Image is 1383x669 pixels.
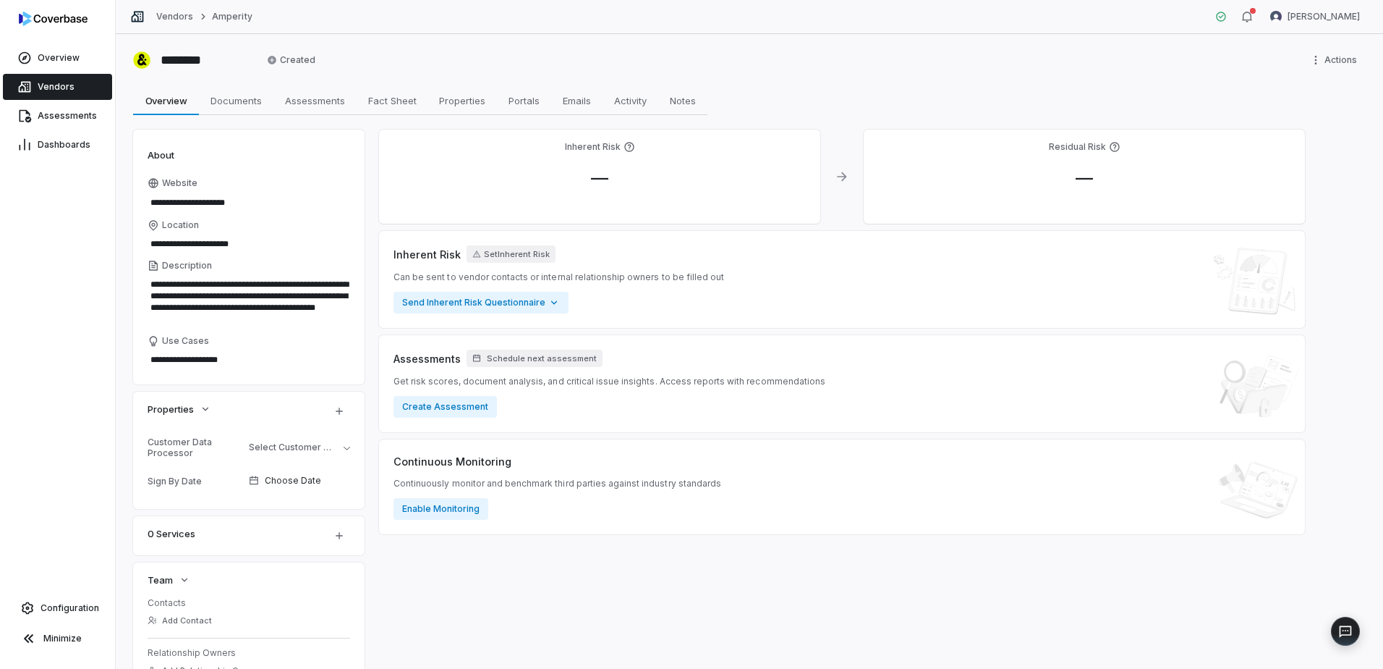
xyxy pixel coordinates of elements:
a: Assessments [3,103,112,129]
span: — [1064,167,1105,188]
div: Customer Data Processor [148,437,243,458]
a: Amperity [212,11,252,22]
span: Dashboards [38,139,90,151]
dt: Contacts [148,597,350,609]
span: Continuously monitor and benchmark third parties against industry standards [393,478,721,489]
span: Fact Sheet [362,91,422,110]
span: Choose Date [265,475,321,487]
span: Assessments [38,110,97,122]
button: Add Contact [143,607,216,634]
span: Use Cases [162,335,209,347]
button: More actions [1306,49,1366,71]
span: Get risk scores, document analysis, and critical issue insights. Access reports with recommendations [393,376,825,387]
span: Schedule next assessment [487,353,597,364]
div: Sign By Date [148,476,243,487]
span: Website [162,177,197,189]
span: Assessments [393,351,461,366]
h4: Inherent Risk [565,141,621,153]
span: Notes [664,91,702,110]
span: Emails [557,91,597,110]
span: Portals [503,91,545,110]
button: Enable Monitoring [393,498,488,520]
span: Overview [38,52,80,64]
span: Properties [433,91,491,110]
button: Send Inherent Risk Questionnaire [393,292,569,314]
button: Choose Date [243,466,356,496]
a: Configuration [6,595,109,621]
span: Description [162,260,212,272]
a: Vendors [3,74,112,100]
input: Website [148,193,325,213]
span: Inherent Risk [393,247,461,262]
span: [PERSON_NAME] [1288,11,1360,22]
button: Create Assessment [393,396,497,418]
textarea: Use Cases [148,350,350,370]
textarea: Description [148,274,350,329]
span: Location [162,219,199,231]
dt: Relationship Owners [148,647,350,659]
span: About [148,148,174,161]
span: Activity [608,91,652,110]
a: Overview [3,45,112,71]
a: Dashboards [3,132,112,158]
a: Vendors [156,11,193,22]
button: SetInherent Risk [467,245,556,263]
button: Schedule next assessment [467,350,603,367]
span: Can be sent to vendor contacts or internal relationship owners to be filled out [393,272,724,283]
span: Continuous Monitoring [393,454,511,469]
input: Location [148,234,350,254]
button: Properties [143,396,216,422]
span: Configuration [41,602,99,614]
span: — [579,167,620,188]
img: logo-D7KZi-bG.svg [19,12,88,26]
span: Documents [205,91,268,110]
span: Created [267,54,315,66]
span: Overview [140,91,193,110]
span: Properties [148,403,194,416]
img: Angela Anderson avatar [1270,11,1282,22]
span: Minimize [43,633,82,644]
span: Vendors [38,81,75,93]
button: Angela Anderson avatar[PERSON_NAME] [1261,6,1369,28]
h4: Residual Risk [1049,141,1106,153]
button: Minimize [6,624,109,653]
button: Team [143,567,195,593]
span: Team [148,573,173,586]
span: Assessments [279,91,351,110]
